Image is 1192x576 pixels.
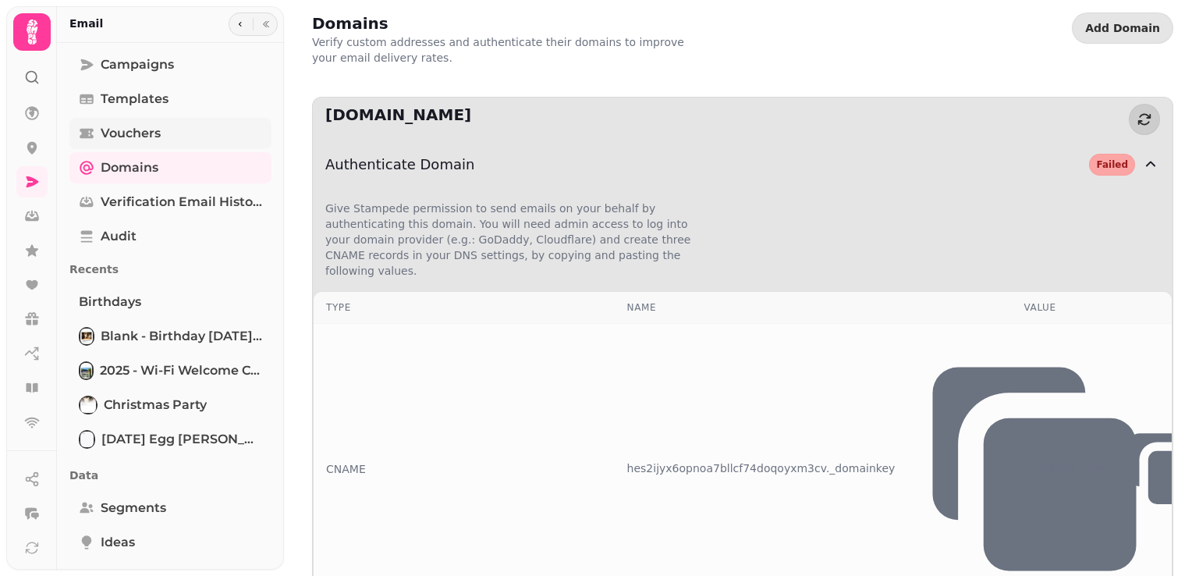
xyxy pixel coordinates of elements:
[69,355,271,386] a: 2025 - Wi-Fi Welcome campaign2025 - Wi-Fi Welcome campaign
[69,49,271,80] a: Campaigns
[1024,301,1159,314] div: Value
[69,389,271,421] a: Christmas PartyChristmas Party
[69,84,271,115] a: Templates
[69,492,271,524] a: Segments
[1072,12,1173,44] button: Add Domain
[312,34,711,66] p: Verify custom addresses and authenticate their domains to improve your email delivery rates.
[325,104,471,135] h2: [DOMAIN_NAME]
[69,118,271,149] a: Vouchers
[627,301,999,314] div: Name
[101,193,262,212] span: Verification email history
[312,12,612,34] h2: Domains
[104,396,207,414] span: Christmas Party
[80,397,96,413] img: Christmas Party
[69,424,271,455] a: Easter Egg Hunt[DATE] Egg [PERSON_NAME]
[313,141,1172,188] button: Authenticate DomainFailed
[69,16,103,31] h2: Email
[69,255,271,283] p: Recents
[69,286,271,318] a: birthdays
[101,124,161,143] span: Vouchers
[69,152,271,183] a: Domains
[69,221,271,252] a: Audit
[101,55,174,74] span: Campaigns
[101,90,169,108] span: Templates
[69,527,271,558] a: Ideas
[1024,421,1119,516] button: [DOMAIN_NAME]
[101,533,135,552] span: Ideas
[101,327,262,346] span: Blank - Birthday [DATE] [preset]
[69,461,271,489] p: Data
[1085,23,1160,34] span: Add Domain
[326,461,602,477] div: CNAME
[326,301,602,314] div: Type
[80,363,92,379] img: 2025 - Wi-Fi Welcome campaign
[101,227,137,246] span: Audit
[325,154,474,176] span: Authenticate Domain
[100,361,262,380] span: 2025 - Wi-Fi Welcome campaign
[101,158,158,177] span: Domains
[101,499,166,517] span: Segments
[79,293,141,311] span: birthdays
[80,432,94,447] img: Easter Egg Hunt
[1089,154,1135,176] div: Failed
[69,321,271,352] a: Blank - Birthday today [preset]Blank - Birthday [DATE] [preset]
[313,188,712,291] p: Give Stampede permission to send emails on your behalf by authenticating this domain. You will ne...
[101,430,262,449] span: [DATE] Egg [PERSON_NAME]
[80,329,93,344] img: Blank - Birthday today [preset]
[69,187,271,218] a: Verification email history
